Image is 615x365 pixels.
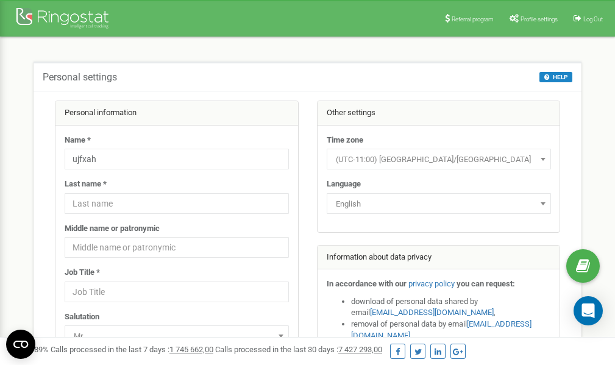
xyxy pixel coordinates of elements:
[457,279,515,288] strong: you can request:
[65,179,107,190] label: Last name *
[583,16,603,23] span: Log Out
[408,279,455,288] a: privacy policy
[318,246,560,270] div: Information about data privacy
[65,267,100,278] label: Job Title *
[43,72,117,83] h5: Personal settings
[327,179,361,190] label: Language
[452,16,494,23] span: Referral program
[331,151,547,168] span: (UTC-11:00) Pacific/Midway
[69,328,285,345] span: Mr.
[65,193,289,214] input: Last name
[318,101,560,126] div: Other settings
[338,345,382,354] u: 7 427 293,00
[351,319,551,341] li: removal of personal data by email ,
[65,237,289,258] input: Middle name or patronymic
[65,149,289,169] input: Name
[65,135,91,146] label: Name *
[327,279,407,288] strong: In accordance with our
[65,282,289,302] input: Job Title
[327,149,551,169] span: (UTC-11:00) Pacific/Midway
[6,330,35,359] button: Open CMP widget
[327,193,551,214] span: English
[51,345,213,354] span: Calls processed in the last 7 days :
[370,308,494,317] a: [EMAIL_ADDRESS][DOMAIN_NAME]
[65,311,99,323] label: Salutation
[215,345,382,354] span: Calls processed in the last 30 days :
[574,296,603,325] div: Open Intercom Messenger
[521,16,558,23] span: Profile settings
[327,135,363,146] label: Time zone
[331,196,547,213] span: English
[351,296,551,319] li: download of personal data shared by email ,
[539,72,572,82] button: HELP
[65,325,289,346] span: Mr.
[169,345,213,354] u: 1 745 662,00
[65,223,160,235] label: Middle name or patronymic
[55,101,298,126] div: Personal information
